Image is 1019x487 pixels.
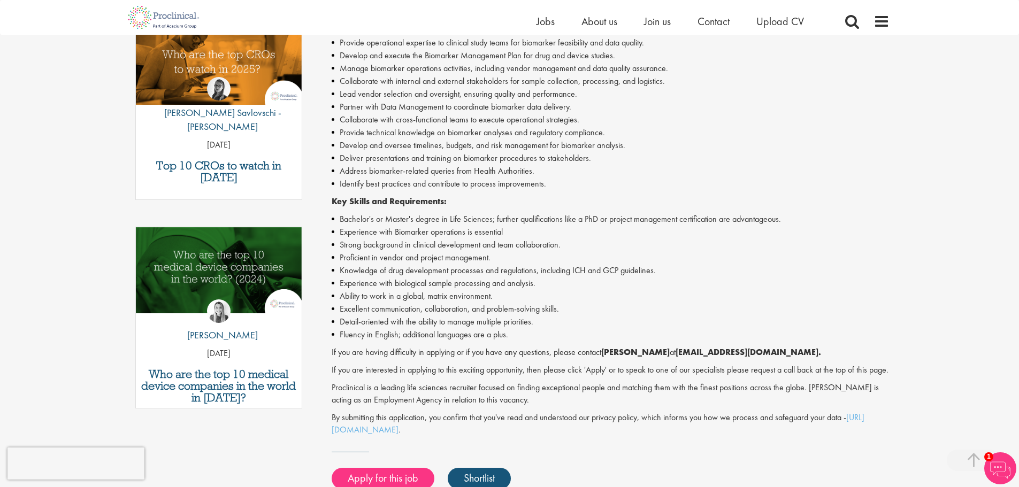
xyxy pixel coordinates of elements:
img: Top 10 Medical Device Companies 2024 [136,227,302,313]
img: Chatbot [984,452,1016,484]
li: Experience with biological sample processing and analysis. [332,277,890,290]
li: Strong background in clinical development and team collaboration. [332,238,890,251]
a: Link to a post [136,227,302,322]
li: Manage biomarker operations activities, including vendor management and data quality assurance. [332,62,890,75]
li: Fluency in English; additional languages are a plus. [332,328,890,341]
p: [DATE] [136,347,302,360]
strong: [PERSON_NAME] [601,346,670,358]
li: Collaborate with internal and external stakeholders for sample collection, processing, and logist... [332,75,890,88]
li: Develop and execute the Biomarker Management Plan for drug and device studies. [332,49,890,62]
p: Proclinical is a leading life sciences recruiter focused on finding exceptional people and matchi... [332,382,890,406]
a: Contact [698,14,730,28]
li: Collaborate with cross-functional teams to execute operational strategies. [332,113,890,126]
p: If you are having difficulty in applying or if you have any questions, please contact at [332,346,890,359]
p: [PERSON_NAME] [179,328,258,342]
li: Proficient in vendor and project management. [332,251,890,264]
li: Detail-oriented with the ability to manage multiple priorities. [332,315,890,328]
a: About us [581,14,617,28]
strong: Key Skills and Requirements: [332,196,447,207]
span: 1 [984,452,993,461]
a: Upload CV [756,14,804,28]
li: Bachelor's or Master's degree in Life Sciences; further qualifications like a PhD or project mana... [332,213,890,226]
li: Experience with Biomarker operations is essential [332,226,890,238]
li: Develop and oversee timelines, budgets, and risk management for biomarker analysis. [332,139,890,152]
img: Theodora Savlovschi - Wicks [207,77,231,101]
p: By submitting this application, you confirm that you've read and understood our privacy policy, w... [332,412,890,436]
p: [PERSON_NAME] Savlovschi - [PERSON_NAME] [136,106,302,133]
a: Top 10 CROs to watch in [DATE] [141,160,297,183]
li: Identify best practices and contribute to process improvements. [332,177,890,190]
a: Jobs [537,14,555,28]
p: If you are interested in applying to this exciting opportunity, then please click 'Apply' or to s... [332,364,890,376]
a: [URL][DOMAIN_NAME] [332,412,864,435]
li: Deliver presentations and training on biomarker procedures to stakeholders. [332,152,890,165]
img: Hannah Burke [207,299,231,323]
iframe: reCAPTCHA [7,447,144,480]
img: Top 10 CROs 2025 | Proclinical [136,19,302,105]
li: Address biomarker-related queries from Health Authorities. [332,165,890,177]
a: Hannah Burke [PERSON_NAME] [179,299,258,347]
li: Partner with Data Management to coordinate biomarker data delivery. [332,101,890,113]
a: Theodora Savlovschi - Wicks [PERSON_NAME] Savlovschi - [PERSON_NAME] [136,77,302,138]
li: Knowledge of drug development processes and regulations, including ICH and GCP guidelines. [332,264,890,277]
li: Excellent communication, collaboration, and problem-solving skills. [332,303,890,315]
li: Ability to work in a global, matrix environment. [332,290,890,303]
li: Provide operational expertise to clinical study teams for biomarker feasibility and data quality. [332,36,890,49]
li: Lead vendor selection and oversight, ensuring quality and performance. [332,88,890,101]
li: Provide technical knowledge on biomarker analyses and regulatory compliance. [332,126,890,139]
strong: [EMAIL_ADDRESS][DOMAIN_NAME]. [676,346,821,358]
a: Who are the top 10 medical device companies in the world in [DATE]? [141,368,297,404]
a: Join us [644,14,671,28]
p: [DATE] [136,139,302,151]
